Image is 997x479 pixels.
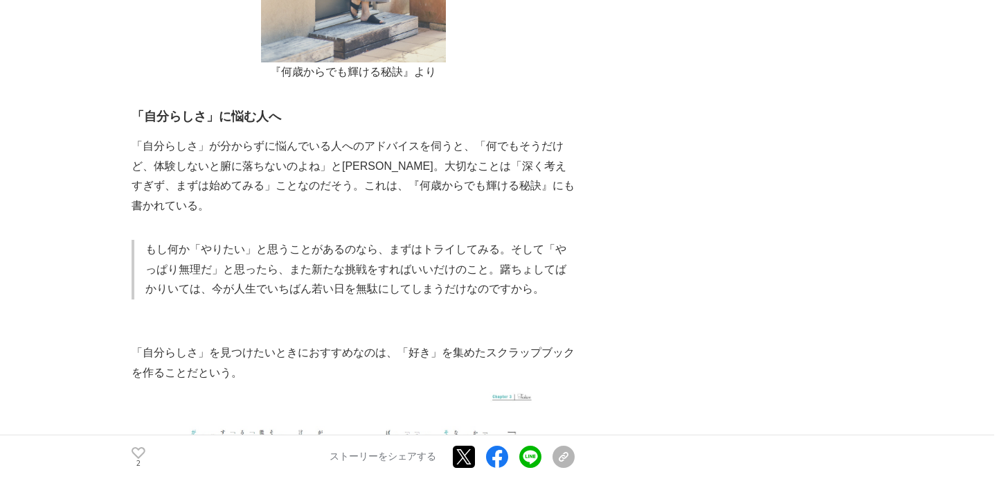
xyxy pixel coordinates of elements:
p: 「自分らしさ」が分からずに悩んでいる人へのアドバイスを伺うと、「何でもそうだけど、体験しないと腑に落ちないのよね」と[PERSON_NAME]。大切なことは「深く考えすぎず、まずは始めてみる」こ... [132,137,575,216]
p: ストーリーをシェアする [330,451,436,464]
p: 2 [132,460,145,467]
p: 「自分らしさ」を見つけたいときにおすすめなのは、「好き」を集めたスクラップブックを作ることだという。 [132,343,575,383]
strong: 「自分らしさ」に悩む人へ [132,110,281,123]
p: もし何か「やりたい」と思うことがあるのなら、まずはトライしてみる。そして「やっぱり無理だ」と思ったら、また新たな挑戦をすればいいだけのこと。躇ちょしてばかりいては、今が人生でいちばん若い日を無駄... [145,240,575,299]
p: 『何歳からでも輝ける秘訣』より [132,62,575,82]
